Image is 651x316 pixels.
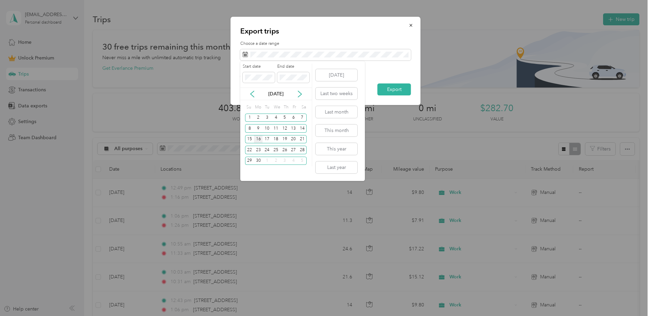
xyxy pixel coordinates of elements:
div: 9 [254,124,263,133]
div: 26 [280,146,289,154]
div: 15 [245,135,254,144]
div: 14 [298,124,307,133]
div: 4 [271,114,280,122]
div: Th [283,103,289,112]
label: Choose a date range [240,41,411,47]
div: 19 [280,135,289,144]
button: Export [378,83,411,95]
div: 25 [271,146,280,154]
div: 29 [245,157,254,165]
div: 5 [298,157,307,165]
div: 16 [254,135,263,144]
p: [DATE] [261,90,290,97]
label: End date [277,64,309,70]
div: Fr [291,103,298,112]
div: 2 [254,114,263,122]
div: Sa [300,103,307,112]
iframe: Everlance-gr Chat Button Frame [613,278,651,316]
div: 10 [263,124,271,133]
div: Mo [254,103,261,112]
button: Last month [316,106,357,118]
div: 12 [280,124,289,133]
div: 22 [245,146,254,154]
div: 1 [263,157,271,165]
div: 8 [245,124,254,133]
div: 27 [289,146,298,154]
div: 1 [245,114,254,122]
div: 30 [254,157,263,165]
div: 11 [271,124,280,133]
p: Export trips [240,26,411,36]
div: 3 [263,114,271,122]
button: Last two weeks [316,88,357,100]
div: 21 [298,135,307,144]
div: 20 [289,135,298,144]
div: 7 [298,114,307,122]
button: This year [316,143,357,155]
div: 6 [289,114,298,122]
div: 3 [280,157,289,165]
div: 13 [289,124,298,133]
div: 18 [271,135,280,144]
div: 2 [271,157,280,165]
div: 24 [263,146,271,154]
div: 23 [254,146,263,154]
button: This month [316,124,357,136]
div: 4 [289,157,298,165]
div: 17 [263,135,271,144]
label: Start date [243,64,275,70]
div: Tu [264,103,270,112]
button: [DATE] [316,69,357,81]
div: 28 [298,146,307,154]
div: We [272,103,280,112]
div: 5 [280,114,289,122]
div: Su [245,103,252,112]
button: Last year [316,161,357,173]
